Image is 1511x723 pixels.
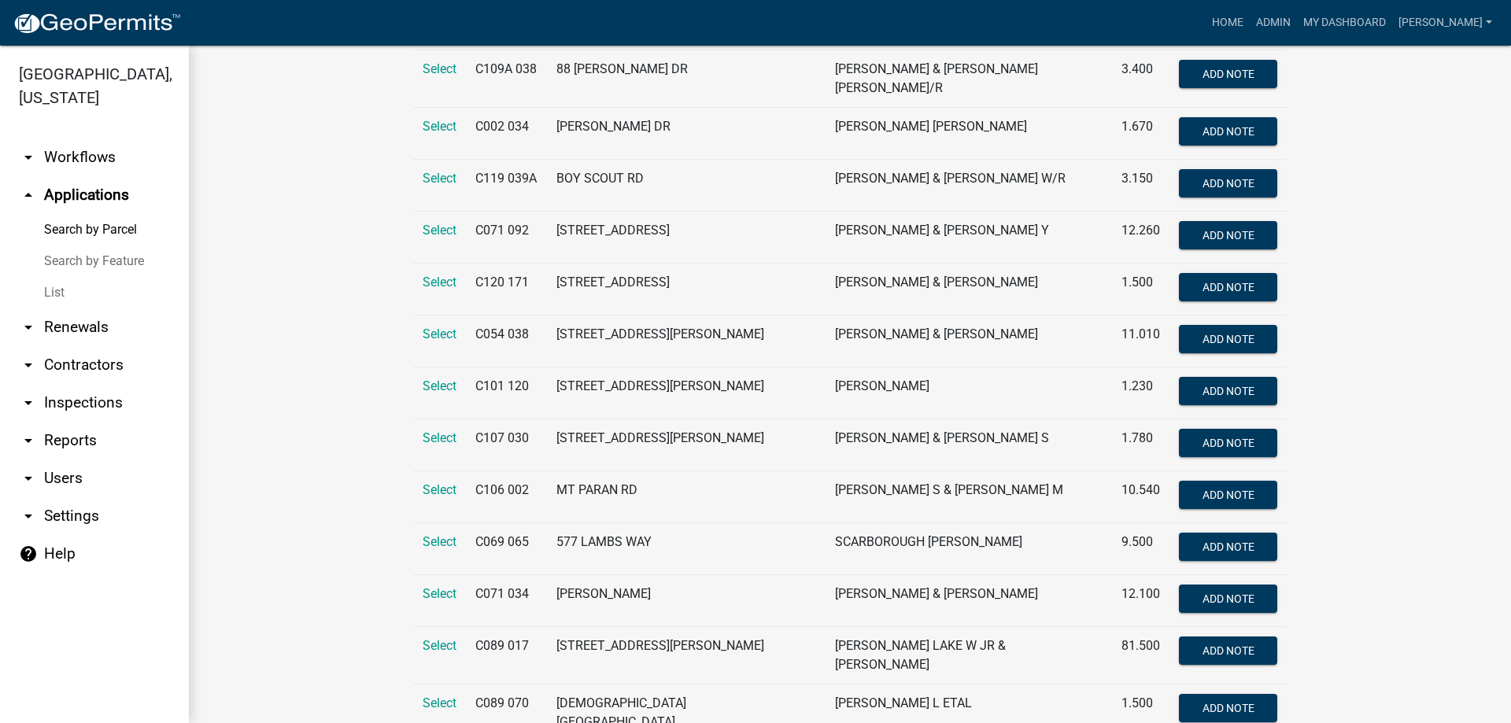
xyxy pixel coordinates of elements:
[1112,523,1169,575] td: 9.500
[466,108,547,160] td: C002 034
[19,393,38,412] i: arrow_drop_down
[19,186,38,205] i: arrow_drop_up
[826,108,1112,160] td: [PERSON_NAME] [PERSON_NAME]
[423,275,456,290] span: Select
[826,160,1112,212] td: [PERSON_NAME] & [PERSON_NAME] W/R
[1179,273,1277,301] button: Add Note
[826,315,1112,367] td: [PERSON_NAME] & [PERSON_NAME]
[547,50,786,108] td: 88 [PERSON_NAME] DR
[19,318,38,337] i: arrow_drop_down
[1202,644,1254,657] span: Add Note
[547,419,786,471] td: [STREET_ADDRESS][PERSON_NAME]
[1202,68,1254,80] span: Add Note
[423,534,456,549] a: Select
[1179,585,1277,613] button: Add Note
[1179,694,1277,722] button: Add Note
[1179,377,1277,405] button: Add Note
[1179,429,1277,457] button: Add Note
[547,160,786,212] td: BOY SCOUT RD
[1202,281,1254,293] span: Add Note
[466,212,547,264] td: C071 092
[1112,160,1169,212] td: 3.150
[1112,471,1169,523] td: 10.540
[423,430,456,445] a: Select
[466,575,547,627] td: C071 034
[1202,385,1254,397] span: Add Note
[19,469,38,488] i: arrow_drop_down
[826,627,1112,684] td: [PERSON_NAME] LAKE W JR & [PERSON_NAME]
[1202,229,1254,242] span: Add Note
[547,575,786,627] td: [PERSON_NAME]
[547,212,786,264] td: [STREET_ADDRESS]
[547,108,786,160] td: [PERSON_NAME] DR
[423,482,456,497] a: Select
[1297,8,1392,38] a: My Dashboard
[826,575,1112,627] td: [PERSON_NAME] & [PERSON_NAME]
[547,315,786,367] td: [STREET_ADDRESS][PERSON_NAME]
[1202,489,1254,501] span: Add Note
[1179,533,1277,561] button: Add Note
[466,50,547,108] td: C109A 038
[423,223,456,238] span: Select
[826,523,1112,575] td: SCARBOROUGH [PERSON_NAME]
[1202,437,1254,449] span: Add Note
[1179,60,1277,88] button: Add Note
[1112,627,1169,684] td: 81.500
[423,695,456,710] a: Select
[423,171,456,186] a: Select
[466,367,547,419] td: C101 120
[547,523,786,575] td: 577 LAMBS WAY
[19,544,38,563] i: help
[1112,212,1169,264] td: 12.260
[1179,221,1277,249] button: Add Note
[423,326,456,341] a: Select
[19,431,38,450] i: arrow_drop_down
[1179,325,1277,353] button: Add Note
[826,367,1112,419] td: [PERSON_NAME]
[1202,333,1254,345] span: Add Note
[1179,636,1277,665] button: Add Note
[826,419,1112,471] td: [PERSON_NAME] & [PERSON_NAME] S
[826,50,1112,108] td: [PERSON_NAME] & [PERSON_NAME] [PERSON_NAME]/R
[423,586,456,601] a: Select
[19,356,38,374] i: arrow_drop_down
[1392,8,1498,38] a: [PERSON_NAME]
[19,507,38,526] i: arrow_drop_down
[1112,315,1169,367] td: 11.010
[547,367,786,419] td: [STREET_ADDRESS][PERSON_NAME]
[466,627,547,684] td: C089 017
[1112,108,1169,160] td: 1.670
[466,471,547,523] td: C106 002
[1179,169,1277,197] button: Add Note
[423,61,456,76] a: Select
[1112,50,1169,108] td: 3.400
[826,471,1112,523] td: [PERSON_NAME] S & [PERSON_NAME] M
[466,160,547,212] td: C119 039A
[547,627,786,684] td: [STREET_ADDRESS][PERSON_NAME]
[466,419,547,471] td: C107 030
[1202,177,1254,190] span: Add Note
[547,264,786,315] td: [STREET_ADDRESS]
[1202,540,1254,553] span: Add Note
[423,378,456,393] span: Select
[19,148,38,167] i: arrow_drop_down
[466,315,547,367] td: C054 038
[1202,592,1254,605] span: Add Note
[423,119,456,134] a: Select
[423,638,456,653] a: Select
[1112,367,1169,419] td: 1.230
[1202,702,1254,714] span: Add Note
[1112,419,1169,471] td: 1.780
[1202,125,1254,138] span: Add Note
[547,471,786,523] td: MT PARAN RD
[1206,8,1250,38] a: Home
